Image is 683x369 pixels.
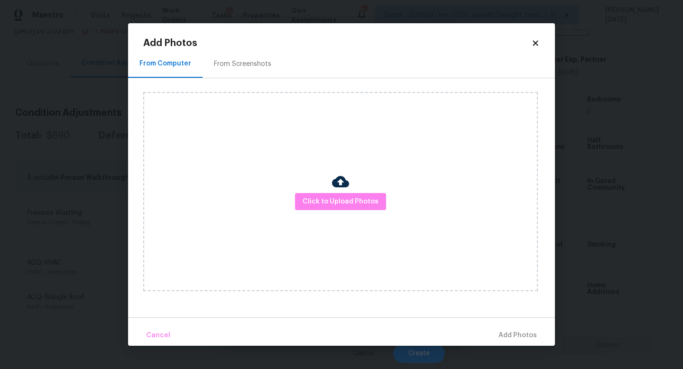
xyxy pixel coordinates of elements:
img: Cloud Upload Icon [332,173,349,190]
div: From Screenshots [214,59,271,69]
h2: Add Photos [143,38,531,48]
div: From Computer [139,59,191,68]
button: Cancel [142,325,174,346]
button: Click to Upload Photos [295,193,386,211]
span: Cancel [146,330,170,341]
span: Click to Upload Photos [303,196,378,208]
